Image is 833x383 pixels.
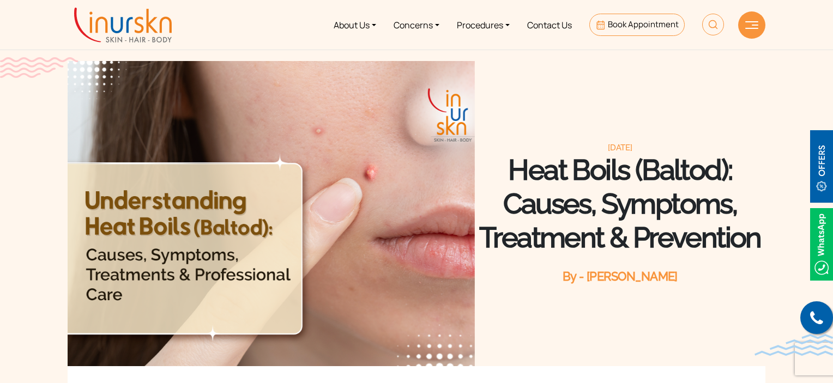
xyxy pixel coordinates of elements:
img: poster [68,61,475,366]
a: Contact Us [518,4,581,45]
img: offerBt [810,130,833,203]
img: hamLine.svg [745,21,758,29]
div: By - [PERSON_NAME] [475,268,765,284]
a: About Us [325,4,385,45]
a: Book Appointment [589,14,685,36]
img: inurskn-logo [74,8,172,42]
a: Procedures [448,4,518,45]
div: [DATE] [475,142,765,153]
a: Whatsappicon [810,237,833,249]
span: Book Appointment [608,19,679,30]
a: Concerns [385,4,448,45]
img: bluewave [754,334,833,356]
h1: Heat Boils (Baltod): Causes, Symptoms, Treatment & Prevention [475,153,765,254]
img: Whatsappicon [810,208,833,281]
img: HeaderSearch [702,14,724,35]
